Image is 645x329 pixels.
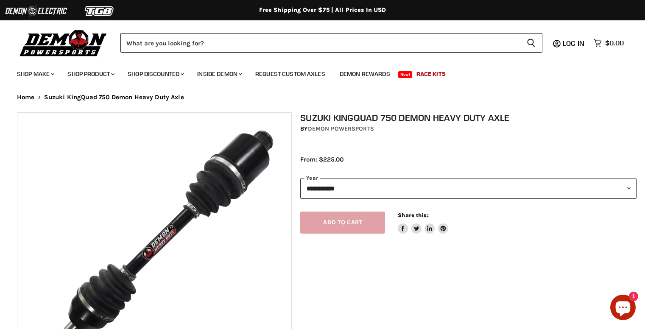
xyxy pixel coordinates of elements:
[121,65,189,83] a: Shop Discounted
[44,94,184,101] span: Suzuki KingQuad 750 Demon Heavy Duty Axle
[120,33,520,53] input: Search
[17,94,35,101] a: Home
[4,3,68,19] img: Demon Electric Logo 2
[249,65,332,83] a: Request Custom Axles
[410,65,452,83] a: Race Kits
[191,65,247,83] a: Inside Demon
[11,62,622,83] ul: Main menu
[61,65,120,83] a: Shop Product
[17,28,110,58] img: Demon Powersports
[120,33,542,53] form: Product
[608,295,638,322] inbox-online-store-chat: Shopify online store chat
[68,3,131,19] img: TGB Logo 2
[605,39,624,47] span: $0.00
[308,125,374,132] a: Demon Powersports
[563,39,584,47] span: Log in
[300,112,637,123] h1: Suzuki KingQuad 750 Demon Heavy Duty Axle
[300,124,637,134] div: by
[398,212,428,218] span: Share this:
[559,39,589,47] a: Log in
[300,156,343,163] span: From: $225.00
[11,65,59,83] a: Shop Make
[589,37,628,49] a: $0.00
[520,33,542,53] button: Search
[398,212,448,234] aside: Share this:
[333,65,396,83] a: Demon Rewards
[398,71,413,78] span: New!
[300,178,637,199] select: year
